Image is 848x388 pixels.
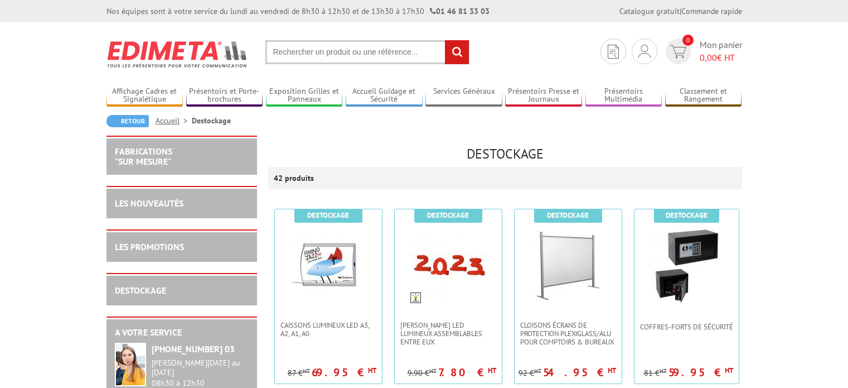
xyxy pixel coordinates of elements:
[634,323,739,331] a: Coffres-forts de sécurité
[488,366,496,375] sup: HT
[543,369,616,376] p: 54.95 €
[288,369,310,377] p: 87 €
[647,226,725,304] img: Coffres-forts de sécurité
[547,210,589,220] b: Destockage
[115,198,183,209] a: LES NOUVEAUTÉS
[529,226,607,304] img: Cloisons Écrans de protection Plexiglass/Alu pour comptoirs & Bureaux
[303,367,310,375] sup: HT
[312,369,376,376] p: 69.95 €
[106,33,249,75] img: Edimeta
[725,366,733,375] sup: HT
[665,87,742,105] a: Classement et Rangement
[280,321,376,338] span: Caissons lumineux LED A3, A2, A1, A0
[346,87,423,105] a: Accueil Guidage et Sécurité
[700,51,742,64] span: € HT
[115,285,166,296] a: DESTOCKAGE
[438,369,496,376] p: 7.80 €
[368,366,376,375] sup: HT
[520,321,616,346] span: Cloisons Écrans de protection Plexiglass/Alu pour comptoirs & Bureaux
[152,343,235,355] strong: [PHONE_NUMBER] 03
[700,52,717,63] span: 0,00
[186,87,263,105] a: Présentoirs et Porte-brochures
[156,116,192,126] a: Accueil
[608,45,619,59] img: devis rapide
[115,343,146,386] img: widget-service.jpg
[608,366,616,375] sup: HT
[534,367,541,375] sup: HT
[274,167,316,189] p: 42 produits
[400,321,496,346] span: [PERSON_NAME] LED lumineux assemblables entre eux
[152,358,249,377] div: [PERSON_NAME][DATE] au [DATE]
[670,45,686,58] img: devis rapide
[115,241,184,252] a: LES PROMOTIONS
[289,226,367,304] img: Caissons lumineux LED A3, A2, A1, A0
[682,35,694,46] span: 0
[681,6,742,16] a: Commande rapide
[115,146,172,167] a: FABRICATIONS"Sur Mesure"
[505,87,582,105] a: Présentoirs Presse et Journaux
[663,39,742,64] a: devis rapide 0 Mon panier 0,00€ HT
[430,6,490,16] strong: 01 46 81 33 03
[275,321,382,338] a: Caissons lumineux LED A3, A2, A1, A0
[619,6,680,16] a: Catalogue gratuit
[644,369,667,377] p: 81 €
[106,115,149,127] a: Retour
[115,328,249,338] h2: A votre service
[700,39,742,64] span: Mon panier
[660,367,667,375] sup: HT
[467,145,544,162] span: Destockage
[265,40,469,64] input: Rechercher un produit ou une référence...
[619,6,742,17] div: |
[192,115,231,126] li: Destockage
[409,226,487,304] img: Chiffres LED lumineux assemblables entre eux
[106,6,490,17] div: Nos équipes sont à votre service du lundi au vendredi de 8h30 à 12h30 et de 13h30 à 17h30
[427,210,469,220] b: Destockage
[445,40,469,64] input: rechercher
[106,87,183,105] a: Affichage Cadres et Signalétique
[638,45,651,58] img: devis rapide
[307,210,349,220] b: Destockage
[515,321,622,346] a: Cloisons Écrans de protection Plexiglass/Alu pour comptoirs & Bureaux
[668,369,733,376] p: 59.95 €
[429,367,437,375] sup: HT
[640,323,733,331] span: Coffres-forts de sécurité
[519,369,541,377] p: 92 €
[666,210,708,220] b: Destockage
[425,87,502,105] a: Services Généraux
[395,321,502,346] a: [PERSON_NAME] LED lumineux assemblables entre eux
[266,87,343,105] a: Exposition Grilles et Panneaux
[408,369,437,377] p: 9.90 €
[585,87,662,105] a: Présentoirs Multimédia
